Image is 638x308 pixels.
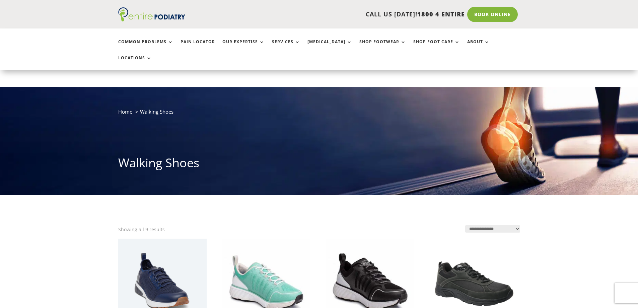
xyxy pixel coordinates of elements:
[359,40,406,54] a: Shop Footwear
[211,10,465,19] p: CALL US [DATE]!
[413,40,460,54] a: Shop Foot Care
[222,40,265,54] a: Our Expertise
[118,107,520,121] nav: breadcrumb
[118,7,185,21] img: logo (1)
[181,40,215,54] a: Pain Locator
[467,7,518,22] a: Book Online
[467,40,490,54] a: About
[118,155,520,175] h1: Walking Shoes
[417,10,465,18] span: 1800 4 ENTIRE
[118,108,132,115] a: Home
[118,40,173,54] a: Common Problems
[140,108,173,115] span: Walking Shoes
[307,40,352,54] a: [MEDICAL_DATA]
[118,225,165,234] p: Showing all 9 results
[118,73,152,87] a: Locations
[272,40,300,54] a: Services
[465,225,520,233] select: Shop order
[118,16,185,23] a: Entire Podiatry
[118,56,152,70] a: Locations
